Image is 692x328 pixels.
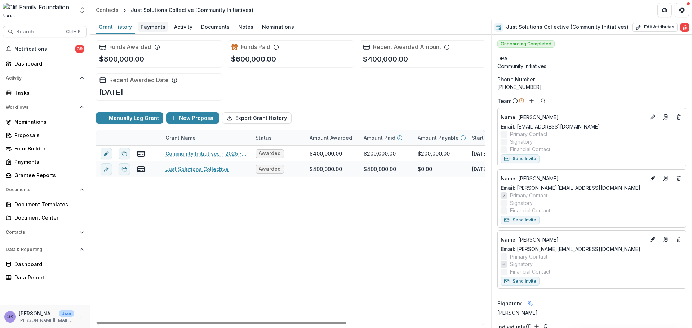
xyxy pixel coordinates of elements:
[364,150,396,157] div: $200,000.00
[14,171,81,179] div: Grantee Reports
[660,234,671,245] a: Go to contact
[497,83,686,91] div: [PHONE_NUMBER]
[6,105,77,110] span: Workflows
[3,143,87,154] a: Form Builder
[93,5,121,15] a: Contacts
[524,297,536,309] button: Linked binding
[3,72,87,84] button: Open Activity
[359,130,413,145] div: Amount Paid
[418,134,459,141] p: Amount Payable
[510,207,550,214] span: Financial Contact
[3,87,87,99] a: Tasks
[3,129,87,141] a: Proposals
[501,175,646,182] a: Name: [PERSON_NAME]
[648,174,657,183] button: Edit
[198,22,232,32] div: Documents
[99,87,123,98] p: [DATE]
[75,45,84,53] span: 39
[373,44,441,50] h2: Recent Awarded Amount
[131,6,253,14] div: Just Solutions Collective (Community Initiatives)
[14,118,81,126] div: Nominations
[109,77,169,84] h2: Recent Awarded Date
[501,154,540,163] button: Send Invite
[3,58,87,69] a: Dashboard
[501,114,517,120] span: Name :
[497,55,507,62] span: DBA
[59,310,74,317] p: User
[14,260,81,268] div: Dashboard
[259,150,281,157] span: Awarded
[501,175,517,181] span: Name :
[527,96,536,105] button: Add
[3,271,87,283] a: Data Report
[657,3,672,17] button: Partners
[501,236,646,243] a: Name: [PERSON_NAME]
[235,20,256,34] a: Notes
[501,123,600,130] a: Email: [EMAIL_ADDRESS][DOMAIN_NAME]
[93,5,256,15] nav: breadcrumb
[165,165,229,173] a: Just Solutions Collective
[497,62,686,70] div: Community Initiatives
[14,214,81,221] div: Document Center
[251,134,276,141] div: Status
[77,3,87,17] button: Open entity switcher
[501,246,515,252] span: Email:
[497,309,686,316] div: [PERSON_NAME]
[198,20,232,34] a: Documents
[171,20,195,34] a: Activity
[161,130,251,145] div: Grant Name
[510,253,547,260] span: Primary Contact
[3,156,87,168] a: Payments
[510,192,547,199] span: Primary Contact
[3,43,87,55] button: Notifications39
[235,22,256,32] div: Notes
[14,131,81,139] div: Proposals
[101,148,112,159] button: edit
[413,130,467,145] div: Amount Payable
[101,163,112,175] button: edit
[497,40,555,48] span: Onboarding Completed
[14,60,81,67] div: Dashboard
[259,22,297,32] div: Nominations
[648,235,657,244] button: Edit
[171,22,195,32] div: Activity
[3,184,87,196] button: Open Documents
[305,130,359,145] div: Amount Awarded
[510,268,550,275] span: Financial Contact
[3,212,87,224] a: Document Center
[3,26,87,37] button: Search...
[680,23,689,32] button: Delete
[510,199,533,207] span: Signatory
[501,113,646,121] a: Name: [PERSON_NAME]
[501,123,515,130] span: Email:
[14,89,81,96] div: Tasks
[510,260,533,268] span: Signatory
[675,3,689,17] button: Get Help
[96,20,135,34] a: Grant History
[14,158,81,166] div: Payments
[364,134,395,141] p: Amount Paid
[501,277,540,286] button: Send Invite
[3,169,87,181] a: Grantee Reports
[467,130,522,145] div: Start Date
[3,116,87,128] a: Nominations
[501,184,640,192] a: Email: [PERSON_NAME][EMAIL_ADDRESS][DOMAIN_NAME]
[3,226,87,238] button: Open Contacts
[3,198,87,210] a: Document Templates
[3,102,87,113] button: Open Workflows
[501,113,646,121] p: [PERSON_NAME]
[660,172,671,184] a: Go to contact
[3,258,87,270] a: Dashboard
[77,313,85,321] button: More
[138,20,168,34] a: Payments
[222,112,292,124] button: Export Grant History
[472,165,488,173] p: [DATE]
[501,216,540,224] button: Send Invite
[19,317,74,324] p: [PERSON_NAME][EMAIL_ADDRESS][DOMAIN_NAME]
[165,150,247,157] a: Community Initiatives - 2025 - BIO Grant Application
[497,97,511,105] p: Team
[467,134,501,141] div: Start Date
